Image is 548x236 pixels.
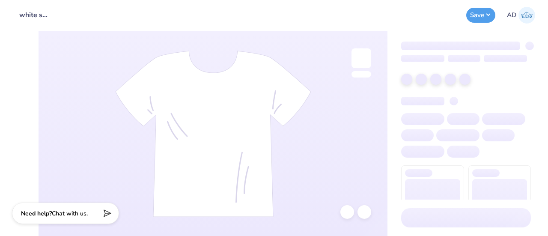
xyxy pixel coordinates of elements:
input: Untitled Design [13,6,55,24]
strong: Need help? [21,209,52,218]
img: tee-skeleton.svg [115,51,311,217]
span: AD [507,10,516,20]
img: Ava Dee [518,7,535,24]
button: Save [466,8,495,23]
a: AD [507,7,535,24]
span: Chat with us. [52,209,88,218]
